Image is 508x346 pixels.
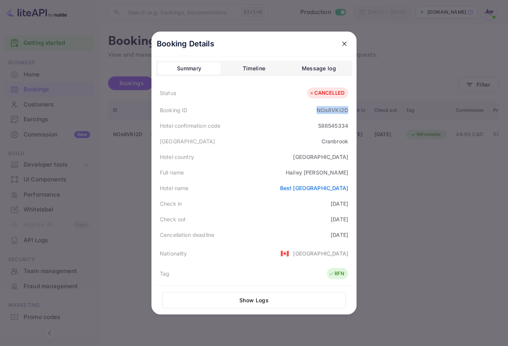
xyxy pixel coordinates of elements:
a: Best [GEOGRAPHIC_DATA] [280,185,348,191]
button: Show Logs [162,292,346,308]
div: Timeline [243,64,265,73]
div: Full name [160,168,184,176]
div: Tag [160,270,169,278]
div: Nationality [160,249,187,257]
div: Status [160,89,176,97]
div: 588545334 [318,122,348,130]
span: United States [280,246,289,260]
div: Hotel name [160,184,189,192]
p: Booking Details [157,38,214,49]
div: [GEOGRAPHIC_DATA] [160,137,215,145]
div: [DATE] [331,215,348,223]
div: Message log [302,64,336,73]
div: NOs8VKI2D [317,106,348,114]
div: [GEOGRAPHIC_DATA] [293,249,348,257]
div: [GEOGRAPHIC_DATA] [293,153,348,161]
div: Booking ID [160,106,188,114]
div: RFN [329,270,344,278]
div: Check out [160,215,186,223]
button: Summary [158,62,221,75]
div: Cancellation deadline [160,231,214,239]
button: close [338,37,351,51]
button: Timeline [222,62,285,75]
div: [DATE] [331,231,348,239]
div: Hotel country [160,153,194,161]
button: Message log [287,62,350,75]
div: Hailey [PERSON_NAME] [286,168,348,176]
div: Cranbrook [322,137,348,145]
div: [DATE] [331,200,348,208]
div: Summary [177,64,201,73]
div: Check in [160,200,182,208]
div: CANCELLED [309,89,344,97]
div: Hotel confirmation code [160,122,220,130]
